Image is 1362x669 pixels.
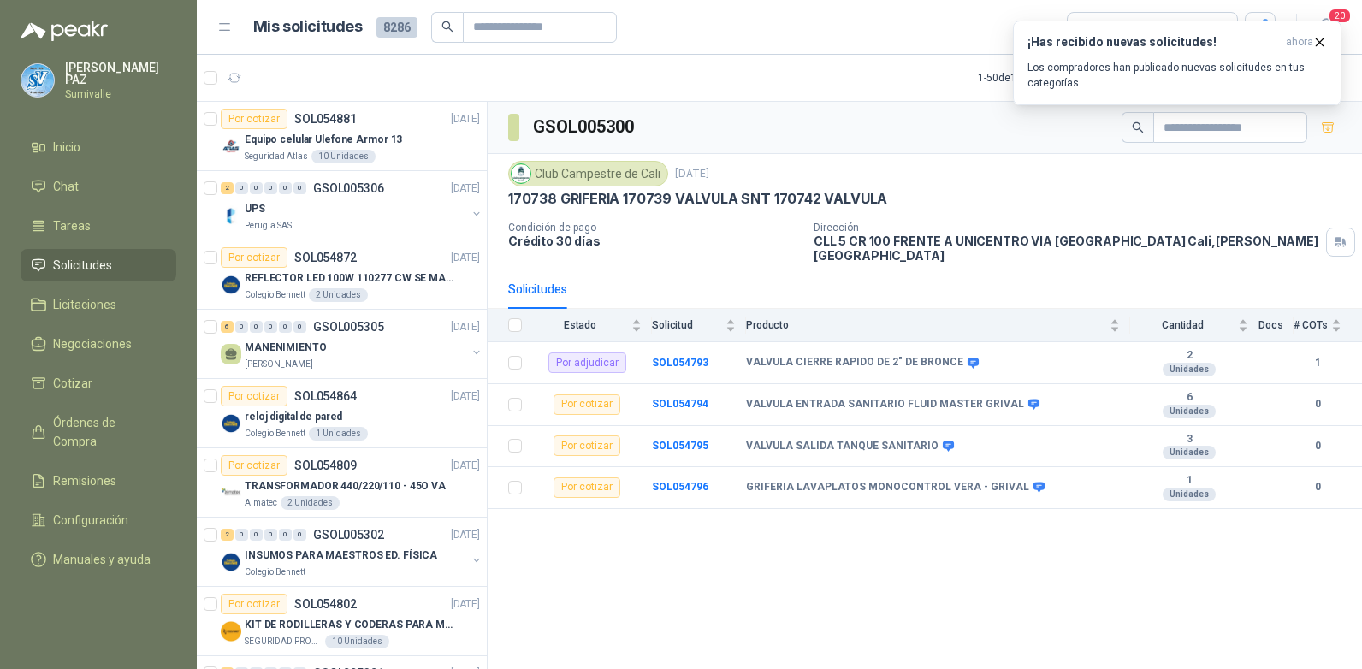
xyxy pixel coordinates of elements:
b: 0 [1294,479,1341,495]
img: Company Logo [221,621,241,642]
div: Por cotizar [221,386,287,406]
b: 2 [1130,349,1248,363]
a: Inicio [21,131,176,163]
b: 1 [1294,355,1341,371]
div: 0 [279,529,292,541]
p: [DATE] [451,181,480,197]
p: Seguridad Atlas [245,150,308,163]
a: Remisiones [21,465,176,497]
div: 0 [293,321,306,333]
p: [DATE] [675,166,709,182]
div: 0 [250,529,263,541]
button: 20 [1311,12,1341,43]
p: KIT DE RODILLERAS Y CODERAS PARA MOTORIZADO [245,617,458,633]
a: Tareas [21,210,176,242]
div: 10 Unidades [325,635,389,648]
div: Por cotizar [554,435,620,456]
p: MANENIMIENTO [245,340,327,356]
p: [DATE] [451,250,480,266]
div: 10 Unidades [311,150,376,163]
div: Por cotizar [221,109,287,129]
a: SOL054795 [652,440,708,452]
div: Unidades [1163,363,1216,376]
div: Unidades [1163,405,1216,418]
p: [PERSON_NAME] [245,358,313,371]
img: Company Logo [221,136,241,157]
p: [DATE] [451,527,480,543]
div: 6 [221,321,234,333]
span: Configuración [53,511,128,530]
a: Por cotizarSOL054802[DATE] Company LogoKIT DE RODILLERAS Y CODERAS PARA MOTORIZADOSEGURIDAD PROVI... [197,587,487,656]
span: 8286 [376,17,417,38]
p: SOL054864 [294,390,357,402]
div: 0 [250,321,263,333]
span: Cantidad [1130,319,1235,331]
p: reloj digital de pared [245,409,342,425]
p: [DATE] [451,458,480,474]
a: Por cotizarSOL054872[DATE] Company LogoREFLECTOR LED 100W 110277 CW SE MARCA: PILA BY PHILIPSCole... [197,240,487,310]
button: ¡Has recibido nuevas solicitudes!ahora Los compradores han publicado nuevas solicitudes en tus ca... [1013,21,1341,105]
span: Manuales y ayuda [53,550,151,569]
b: 0 [1294,438,1341,454]
span: # COTs [1294,319,1328,331]
span: Estado [532,319,628,331]
p: [DATE] [451,111,480,127]
a: Por cotizarSOL054864[DATE] Company Logoreloj digital de paredColegio Bennett1 Unidades [197,379,487,448]
a: Órdenes de Compra [21,406,176,458]
b: 1 [1130,474,1248,488]
p: GSOL005302 [313,529,384,541]
span: Chat [53,177,79,196]
div: 0 [293,182,306,194]
a: 6 0 0 0 0 0 GSOL005305[DATE] MANENIMIENTO[PERSON_NAME] [221,317,483,371]
p: GSOL005305 [313,321,384,333]
span: Licitaciones [53,295,116,314]
p: [DATE] [451,319,480,335]
p: SEGURIDAD PROVISER LTDA [245,635,322,648]
p: SOL054809 [294,459,357,471]
div: Unidades [1163,488,1216,501]
div: Por adjudicar [548,352,626,373]
div: 0 [235,321,248,333]
div: Por cotizar [221,247,287,268]
p: CLL 5 CR 100 FRENTE A UNICENTRO VIA [GEOGRAPHIC_DATA] Cali , [PERSON_NAME][GEOGRAPHIC_DATA] [814,234,1319,263]
div: 0 [293,529,306,541]
p: Perugia SAS [245,219,292,233]
div: 2 Unidades [309,288,368,302]
div: 0 [264,182,277,194]
img: Company Logo [21,64,54,97]
a: Chat [21,170,176,203]
img: Company Logo [512,164,530,183]
img: Company Logo [221,205,241,226]
div: Solicitudes [508,280,567,299]
div: 0 [279,182,292,194]
div: 0 [264,321,277,333]
span: Solicitudes [53,256,112,275]
p: Sumivalle [65,89,176,99]
div: Por cotizar [554,394,620,415]
p: [DATE] [451,388,480,405]
p: Los compradores han publicado nuevas solicitudes en tus categorías. [1027,60,1327,91]
span: Remisiones [53,471,116,490]
p: Dirección [814,222,1319,234]
div: 0 [250,182,263,194]
p: Colegio Bennett [245,427,305,441]
p: SOL054872 [294,252,357,263]
p: Crédito 30 días [508,234,800,248]
b: 0 [1294,396,1341,412]
p: [PERSON_NAME] PAZ [65,62,176,86]
div: 2 [221,529,234,541]
a: 2 0 0 0 0 0 GSOL005302[DATE] Company LogoINSUMOS PARA MAESTROS ED. FÍSICAColegio Bennett [221,524,483,579]
a: 2 0 0 0 0 0 GSOL005306[DATE] Company LogoUPSPerugia SAS [221,178,483,233]
p: [DATE] [451,596,480,613]
div: 2 [221,182,234,194]
h1: Mis solicitudes [253,15,363,39]
div: Por cotizar [221,455,287,476]
b: VALVULA CIERRE RAPIDO DE 2" DE BRONCE [746,356,963,370]
span: Solicitud [652,319,722,331]
img: Company Logo [221,483,241,503]
b: 3 [1130,433,1248,447]
img: Company Logo [221,413,241,434]
div: Unidades [1163,446,1216,459]
th: Estado [532,309,652,342]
